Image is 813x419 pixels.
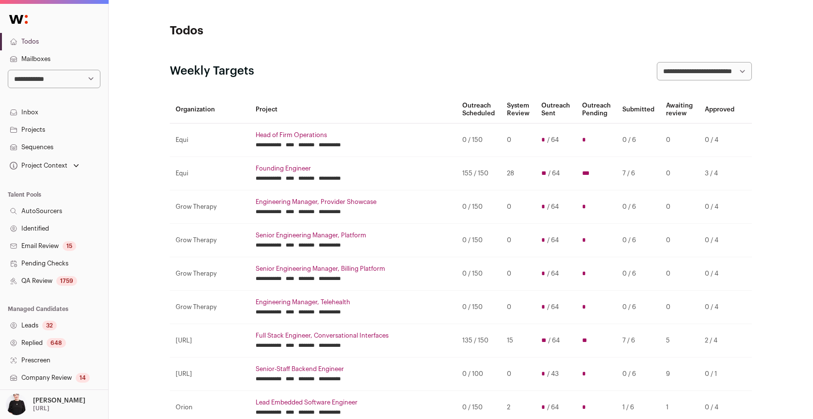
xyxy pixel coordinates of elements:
td: 0 [501,124,536,157]
a: Lead Embedded Software Engineer [256,399,451,406]
td: 0 / 150 [456,190,501,224]
th: Organization [170,96,250,124]
td: 0 [501,357,536,391]
td: 28 [501,157,536,190]
td: 0 / 6 [617,124,660,157]
span: / 64 [548,337,560,344]
h2: Weekly Targets [170,63,254,79]
div: 1759 [56,276,77,286]
td: Equi [170,157,250,190]
td: 0 / 6 [617,224,660,257]
img: Wellfound [4,10,33,29]
td: 0 / 6 [617,357,660,391]
span: / 64 [547,303,559,311]
span: / 43 [547,370,559,378]
td: 0 / 150 [456,224,501,257]
td: 0 / 4 [699,291,740,324]
a: Senior Engineering Manager, Billing Platform [256,265,451,273]
td: 0 [501,291,536,324]
a: Engineering Manager, Telehealth [256,298,451,306]
td: Equi [170,124,250,157]
td: 0 [501,257,536,291]
td: 0 / 100 [456,357,501,391]
th: Outreach Sent [536,96,576,124]
td: 0 [660,124,699,157]
td: 0 [660,190,699,224]
td: 0 [660,291,699,324]
td: 0 / 1 [699,357,740,391]
th: System Review [501,96,536,124]
td: 0 / 150 [456,124,501,157]
td: 15 [501,324,536,357]
td: 7 / 6 [617,157,660,190]
a: Senior-Staff Backend Engineer [256,365,451,373]
td: 0 / 4 [699,257,740,291]
td: 9 [660,357,699,391]
span: / 64 [548,170,560,177]
td: Grow Therapy [170,190,250,224]
td: 0 / 4 [699,190,740,224]
span: / 64 [547,136,559,144]
button: Open dropdown [4,394,87,415]
div: 14 [76,373,90,383]
td: 3 / 4 [699,157,740,190]
button: Open dropdown [8,159,81,172]
span: / 64 [547,270,559,278]
div: 15 [63,241,76,251]
td: Grow Therapy [170,291,250,324]
td: 0 / 4 [699,124,740,157]
td: Grow Therapy [170,224,250,257]
td: 0 [501,224,536,257]
a: Senior Engineering Manager, Platform [256,232,451,239]
td: 0 / 6 [617,190,660,224]
a: Head of Firm Operations [256,131,451,139]
td: 0 / 6 [617,291,660,324]
h1: Todos [170,23,364,39]
th: Submitted [617,96,660,124]
td: 7 / 6 [617,324,660,357]
td: 0 / 6 [617,257,660,291]
a: Full Stack Engineer, Conversational Interfaces [256,332,451,340]
p: [PERSON_NAME] [33,397,85,404]
td: 0 [660,157,699,190]
th: Outreach Pending [576,96,617,124]
p: [URL] [33,404,49,412]
th: Awaiting review [660,96,699,124]
th: Project [250,96,456,124]
div: Project Context [8,162,67,170]
td: 5 [660,324,699,357]
td: 155 / 150 [456,157,501,190]
span: / 64 [547,403,559,411]
td: 135 / 150 [456,324,501,357]
td: [URL] [170,357,250,391]
td: 0 / 150 [456,257,501,291]
div: 32 [42,321,57,330]
a: Founding Engineer [256,165,451,172]
td: 0 / 150 [456,291,501,324]
td: 2 / 4 [699,324,740,357]
div: 648 [47,338,66,348]
td: 0 [660,257,699,291]
a: Engineering Manager, Provider Showcase [256,198,451,206]
span: / 64 [547,236,559,244]
img: 9240684-medium_jpg [6,394,27,415]
td: 0 [660,224,699,257]
td: 0 / 4 [699,224,740,257]
td: [URL] [170,324,250,357]
th: Approved [699,96,740,124]
td: 0 [501,190,536,224]
span: / 64 [547,203,559,211]
th: Outreach Scheduled [456,96,501,124]
td: Grow Therapy [170,257,250,291]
